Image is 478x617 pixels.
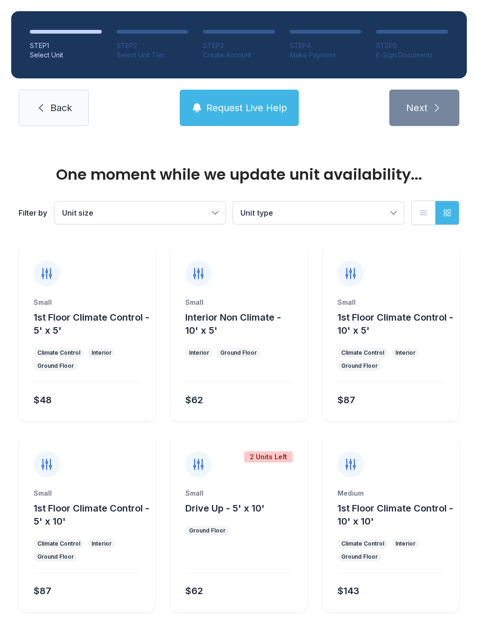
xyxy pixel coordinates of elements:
[337,502,456,528] button: 1st Floor Climate Control - 10' x 10'
[376,41,448,50] div: STEP 5
[185,393,203,407] div: $62
[185,489,292,498] div: Small
[185,298,292,307] div: Small
[220,349,257,357] div: Ground Floor
[91,349,112,357] div: Interior
[30,41,102,50] div: STEP 1
[34,584,51,597] div: $87
[233,202,404,224] button: Unit type
[337,503,453,527] span: 1st Floor Climate Control - 10' x 10'
[337,311,456,337] button: 1st Floor Climate Control - 10' x 5'
[62,208,93,217] span: Unit size
[185,584,203,597] div: $62
[240,208,273,217] span: Unit type
[395,349,415,357] div: Interior
[206,101,287,114] span: Request Live Help
[203,41,275,50] div: STEP 3
[50,101,72,114] span: Back
[30,50,102,60] div: Select Unit
[341,362,378,370] div: Ground Floor
[117,41,189,50] div: STEP 2
[34,489,141,498] div: Small
[34,393,52,407] div: $48
[341,553,378,561] div: Ground Floor
[19,167,459,182] div: One moment while we update unit availability...
[185,502,265,515] button: Drive Up - 5' x 10'
[189,527,225,534] div: Ground Floor
[37,349,80,357] div: Climate Control
[290,50,362,60] div: Make Payment
[337,584,359,597] div: $143
[337,298,444,307] div: Small
[37,540,80,547] div: Climate Control
[337,312,453,336] span: 1st Floor Climate Control - 10' x 5'
[34,502,152,528] button: 1st Floor Climate Control - 5' x 10'
[55,202,225,224] button: Unit size
[290,41,362,50] div: STEP 4
[91,540,112,547] div: Interior
[341,349,384,357] div: Climate Control
[189,349,209,357] div: Interior
[341,540,384,547] div: Climate Control
[185,503,265,514] span: Drive Up - 5' x 10'
[37,362,74,370] div: Ground Floor
[34,503,149,527] span: 1st Floor Climate Control - 5' x 10'
[117,50,189,60] div: Select Unit Tier
[406,101,428,114] span: Next
[34,298,141,307] div: Small
[337,489,444,498] div: Medium
[244,451,293,463] div: 2 Units Left
[37,553,74,561] div: Ground Floor
[34,312,149,336] span: 1st Floor Climate Control - 5' x 5'
[19,207,47,218] div: Filter by
[395,540,415,547] div: Interior
[376,50,448,60] div: E-Sign Documents
[337,393,355,407] div: $87
[185,312,281,336] span: Interior Non Climate - 10' x 5'
[34,311,152,337] button: 1st Floor Climate Control - 5' x 5'
[185,311,303,337] button: Interior Non Climate - 10' x 5'
[203,50,275,60] div: Create Account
